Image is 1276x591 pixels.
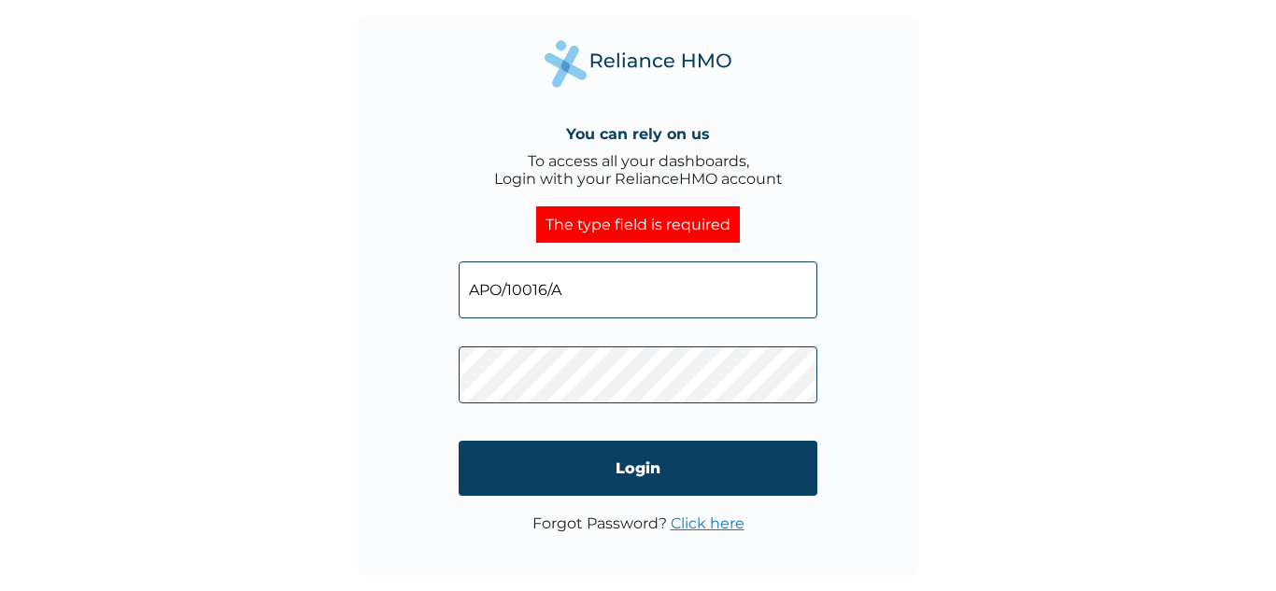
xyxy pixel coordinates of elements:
[566,125,710,143] h4: You can rely on us
[459,441,817,496] input: Login
[536,206,740,243] div: The type field is required
[459,261,817,318] input: Email address or HMO ID
[545,40,731,88] img: Reliance Health's Logo
[671,514,744,532] a: Click here
[532,514,744,532] p: Forgot Password?
[494,152,783,188] div: To access all your dashboards, Login with your RelianceHMO account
